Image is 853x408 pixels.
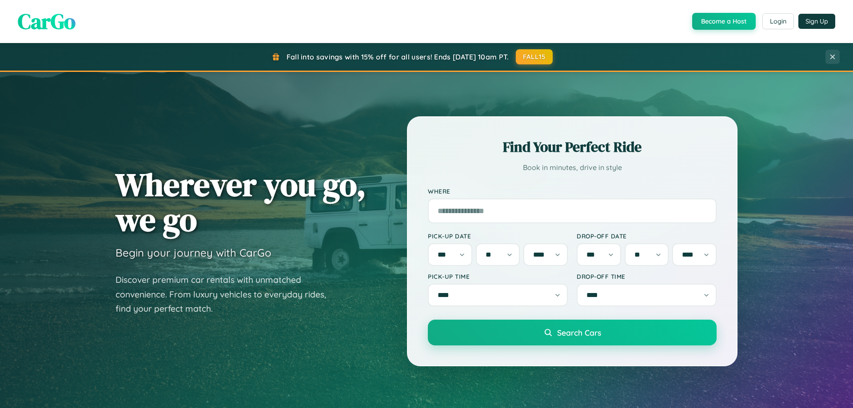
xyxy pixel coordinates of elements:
h1: Wherever you go, we go [116,167,366,237]
label: Pick-up Time [428,273,568,280]
button: Search Cars [428,320,717,345]
label: Where [428,187,717,195]
label: Pick-up Date [428,232,568,240]
h3: Begin your journey with CarGo [116,246,271,259]
span: Search Cars [557,328,601,337]
span: Fall into savings with 15% off for all users! Ends [DATE] 10am PT. [287,52,509,61]
p: Book in minutes, drive in style [428,161,717,174]
button: Sign Up [798,14,835,29]
h2: Find Your Perfect Ride [428,137,717,157]
span: CarGo [18,7,76,36]
button: Login [762,13,794,29]
button: FALL15 [516,49,553,64]
label: Drop-off Time [577,273,717,280]
label: Drop-off Date [577,232,717,240]
p: Discover premium car rentals with unmatched convenience. From luxury vehicles to everyday rides, ... [116,273,338,316]
button: Become a Host [692,13,756,30]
